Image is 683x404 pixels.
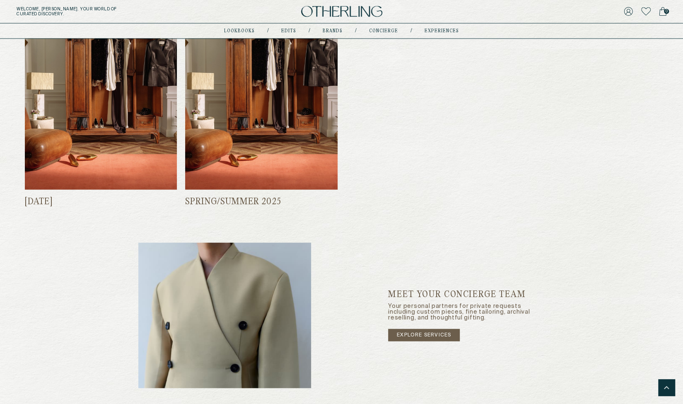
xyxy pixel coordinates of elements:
[369,29,398,33] a: concierge
[664,9,669,14] span: 0
[267,28,269,34] div: /
[388,329,460,341] a: explore services
[224,29,255,33] a: lookbooks
[25,196,53,207] h3: [DATE]
[388,290,545,300] h5: Meet Your Concierge Team
[301,6,382,17] img: logo
[659,6,666,17] a: 0
[138,243,311,388] img: our world
[185,196,281,207] h3: Spring/Summer 2025
[425,29,459,33] a: experiences
[309,28,310,34] div: /
[388,303,545,321] p: Your personal partners for private requests including custom pieces, fine tailoring, archival res...
[355,28,357,34] div: /
[410,28,412,34] div: /
[323,29,343,33] a: Brands
[17,7,212,17] h5: Welcome, [PERSON_NAME] . Your world of curated discovery.
[281,29,296,33] a: Edits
